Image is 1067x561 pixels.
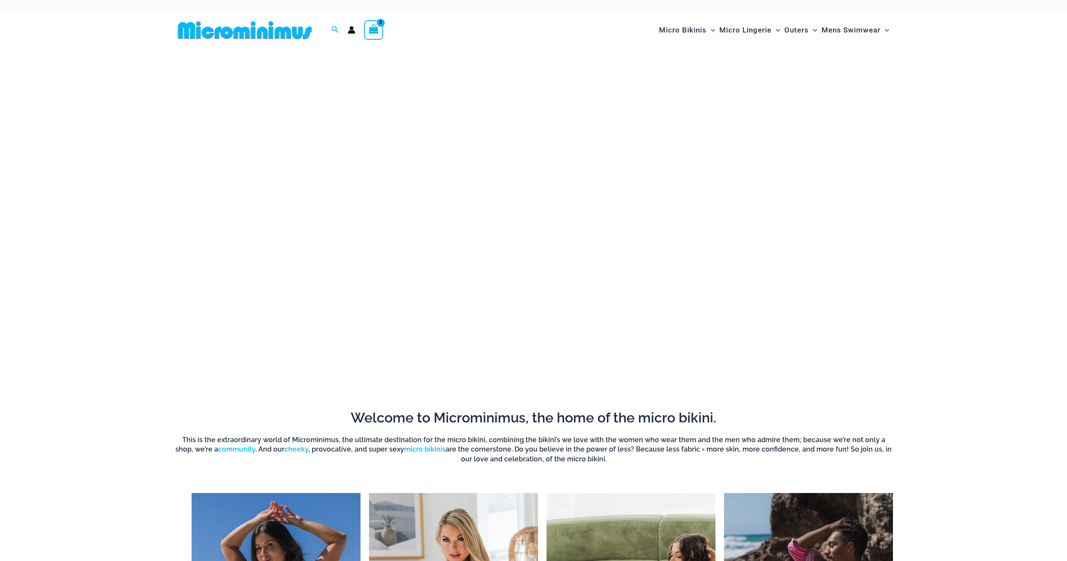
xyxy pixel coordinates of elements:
[771,19,780,41] span: Menu Toggle
[348,26,355,34] a: Account icon link
[174,21,315,40] img: MM SHOP LOGO FLAT
[819,17,891,43] a: Mens SwimwearMenu ToggleMenu Toggle
[174,435,893,464] h6: This is the extraordinary world of Microminimus, the ultimate destination for the micro bikini, c...
[717,17,782,43] a: Micro LingerieMenu ToggleMenu Toggle
[822,19,881,41] span: Mens Swimwear
[706,19,715,41] span: Menu Toggle
[881,19,889,41] span: Menu Toggle
[364,20,384,40] a: View Shopping Cart, empty
[782,17,819,43] a: OutersMenu ToggleMenu Toggle
[174,409,893,427] h2: Welcome to Microminimus, the home of the micro bikini.
[659,19,706,41] span: Micro Bikinis
[404,445,446,453] a: micro bikinis
[784,19,809,41] span: Outers
[656,16,893,44] nav: Site Navigation
[218,445,255,453] a: community
[284,445,308,453] a: cheeky
[809,19,817,41] span: Menu Toggle
[719,19,771,41] span: Micro Lingerie
[657,17,717,43] a: Micro BikinisMenu ToggleMenu Toggle
[331,25,339,35] a: Search icon link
